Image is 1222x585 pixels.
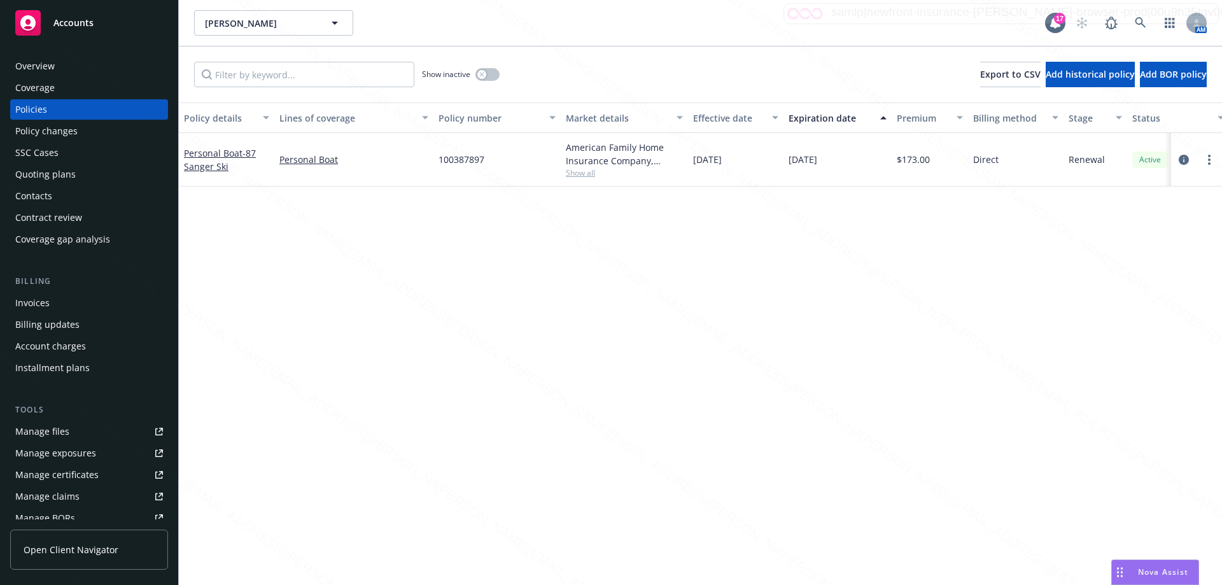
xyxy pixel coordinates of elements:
[566,167,683,178] span: Show all
[15,99,47,120] div: Policies
[1046,68,1135,80] span: Add historical policy
[1046,62,1135,87] button: Add historical policy
[10,465,168,485] a: Manage certificates
[15,164,76,185] div: Quoting plans
[205,17,315,30] span: [PERSON_NAME]
[1176,152,1191,167] a: circleInformation
[897,111,949,125] div: Premium
[10,186,168,206] a: Contacts
[10,275,168,288] div: Billing
[1069,153,1105,166] span: Renewal
[15,465,99,485] div: Manage certificates
[897,153,930,166] span: $173.00
[194,62,414,87] input: Filter by keyword...
[10,508,168,528] a: Manage BORs
[15,78,55,98] div: Coverage
[1137,154,1163,166] span: Active
[15,186,52,206] div: Contacts
[10,5,168,41] a: Accounts
[688,102,783,133] button: Effective date
[789,111,873,125] div: Expiration date
[1202,152,1217,167] a: more
[973,153,999,166] span: Direct
[892,102,968,133] button: Premium
[10,121,168,141] a: Policy changes
[10,358,168,378] a: Installment plans
[15,143,59,163] div: SSC Cases
[1112,560,1128,584] div: Drag to move
[53,18,94,28] span: Accounts
[15,508,75,528] div: Manage BORs
[10,314,168,335] a: Billing updates
[15,358,90,378] div: Installment plans
[1099,10,1124,36] a: Report a Bug
[15,293,50,313] div: Invoices
[274,102,433,133] button: Lines of coverage
[566,141,683,167] div: American Family Home Insurance Company, American Modern Insurance Group
[1140,68,1207,80] span: Add BOR policy
[1128,10,1153,36] a: Search
[10,78,168,98] a: Coverage
[693,153,722,166] span: [DATE]
[15,208,82,228] div: Contract review
[783,102,892,133] button: Expiration date
[279,111,414,125] div: Lines of coverage
[1069,111,1108,125] div: Stage
[10,56,168,76] a: Overview
[15,443,96,463] div: Manage exposures
[1111,560,1199,585] button: Nova Assist
[1064,102,1127,133] button: Stage
[15,229,110,250] div: Coverage gap analysis
[693,111,764,125] div: Effective date
[566,111,669,125] div: Market details
[15,314,80,335] div: Billing updates
[968,102,1064,133] button: Billing method
[15,56,55,76] div: Overview
[789,153,817,166] span: [DATE]
[973,111,1044,125] div: Billing method
[1138,567,1188,577] span: Nova Assist
[10,143,168,163] a: SSC Cases
[439,153,484,166] span: 100387897
[10,164,168,185] a: Quoting plans
[10,486,168,507] a: Manage claims
[184,111,255,125] div: Policy details
[10,404,168,416] div: Tools
[15,421,69,442] div: Manage files
[184,147,256,173] span: - 87 Sanger Ski
[10,421,168,442] a: Manage files
[184,147,256,173] a: Personal Boat
[279,153,428,166] a: Personal Boat
[422,69,470,80] span: Show inactive
[10,336,168,356] a: Account charges
[10,99,168,120] a: Policies
[10,229,168,250] a: Coverage gap analysis
[980,62,1041,87] button: Export to CSV
[980,68,1041,80] span: Export to CSV
[561,102,688,133] button: Market details
[15,336,86,356] div: Account charges
[10,443,168,463] a: Manage exposures
[1054,13,1065,24] div: 17
[10,208,168,228] a: Contract review
[24,543,118,556] span: Open Client Navigator
[1157,10,1183,36] a: Switch app
[15,486,80,507] div: Manage claims
[179,102,274,133] button: Policy details
[10,293,168,313] a: Invoices
[439,111,542,125] div: Policy number
[433,102,561,133] button: Policy number
[1132,111,1210,125] div: Status
[15,121,78,141] div: Policy changes
[1140,62,1207,87] button: Add BOR policy
[1069,10,1095,36] a: Start snowing
[194,10,353,36] button: [PERSON_NAME]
